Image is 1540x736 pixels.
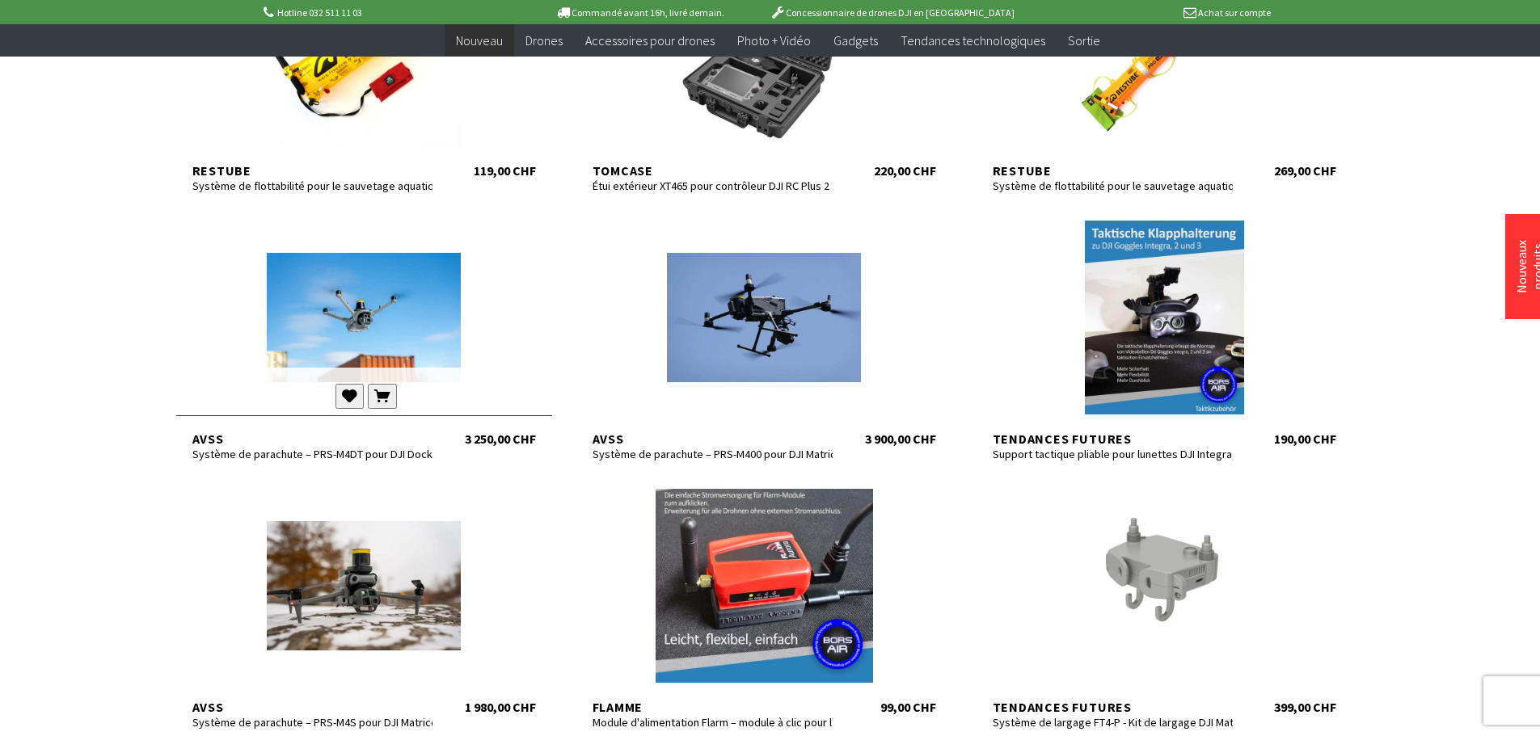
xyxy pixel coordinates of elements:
font: AVSS [192,431,224,447]
font: AVSS [192,699,224,715]
font: Accessoires pour drones [585,32,715,48]
font: 1 980,00 CHF [465,699,536,715]
a: Sortie [1057,24,1112,57]
a: Tendances technologiques [889,24,1057,57]
font: Restube [192,162,252,179]
a: Accessoires pour drones [574,24,726,57]
font: Étui extérieur XT465 pour contrôleur DJI RC Plus 2 [593,179,829,193]
font: Système de parachute – PRS-M400 pour DJI Matrice 400 [593,447,862,461]
font: TomCase [593,162,654,179]
font: Restube [993,162,1053,179]
font: Tendances futures [993,431,1133,447]
font: Commandé avant 16h, livré demain. [572,6,724,19]
font: Système de flottabilité pour le sauvetage aquatique – Automatique 180 [993,179,1339,193]
a: Tendances futures Support tactique pliable pour lunettes DJI Integra, 2 et 3 190,00 CHF [977,221,1352,447]
font: Module d'alimentation Flarm – module à clic pour l'alimentation électrique [593,715,947,730]
font: 3 900,00 CHF [865,431,936,447]
a: Photo + Vidéo [726,24,822,57]
font: 190,00 CHF [1274,431,1336,447]
font: Sortie [1068,32,1100,48]
font: Flamme [593,699,643,715]
font: Concessionnaire de drones DJI en [GEOGRAPHIC_DATA] [786,6,1015,19]
font: Achat sur compte [1198,6,1271,19]
font: Tendances futures [993,699,1133,715]
font: 99,00 CHF [880,699,936,715]
a: AVSS Système de parachute – PRS-M400 pour DJI Matrice 400 3 900,00 CHF [576,221,952,447]
a: Nouveau [445,24,514,57]
font: 269,00 CHF [1274,162,1336,179]
font: Système de largage FT4-P - Kit de largage DJI Matrice 4 Two [993,715,1283,730]
font: 220,00 CHF [874,162,936,179]
a: Gadgets [822,24,889,57]
font: AVSS [593,431,624,447]
font: Système de parachute – PRS-M4DT pour DJI Dock 3 [192,447,441,461]
font: Drones [525,32,563,48]
font: Support tactique pliable pour lunettes DJI Integra, 2 et 3 [993,447,1264,461]
font: 399,00 CHF [1274,699,1336,715]
a: Tendances futures Système de largage FT4-P - Kit de largage DJI Matrice 4 Two 399,00 CHF [977,489,1352,715]
font: 119,00 CHF [474,162,536,179]
font: Système de flottabilité pour le sauvetage aquatique – Automatique 75 [192,179,533,193]
font: Photo + Vidéo [737,32,811,48]
a: AVSS Système de parachute – PRS-M4DT pour DJI Dock 3 3 250,00 CHF [176,221,552,447]
font: Système de parachute – PRS-M4S pour DJI Matrice série 4 [192,715,473,730]
font: Gadgets [833,32,878,48]
font: Hotline 032 511 11 03 [277,6,362,19]
a: Drones [514,24,574,57]
a: Flamme Module d'alimentation Flarm – module à clic pour l'alimentation électrique 99,00 CHF [576,489,952,715]
font: Nouveau [456,32,503,48]
a: AVSS Système de parachute – PRS-M4S pour DJI Matrice série 4 1 980,00 CHF [176,489,552,715]
font: 3 250,00 CHF [465,431,536,447]
font: Tendances technologiques [901,32,1045,48]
